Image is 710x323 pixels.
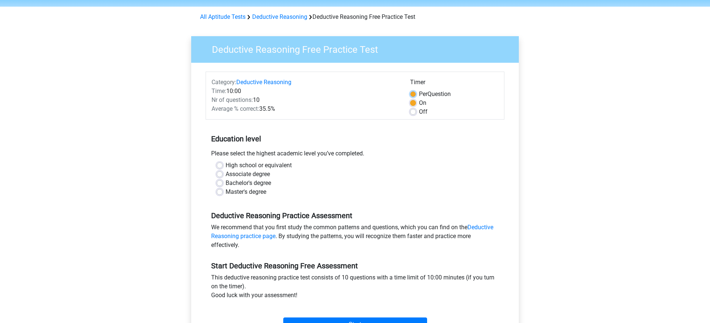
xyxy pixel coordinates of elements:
div: 35.5% [206,104,405,113]
label: On [419,99,426,107]
div: This deductive reasoning practice test consists of 10 questions with a time limit of 10:00 minute... [206,273,504,303]
span: Average % correct: [212,105,259,112]
h3: Deductive Reasoning Free Practice Test [203,41,513,55]
div: Please select the highest academic level you’ve completed. [206,149,504,161]
h5: Education level [211,131,499,146]
span: Category: [212,79,236,86]
a: All Aptitude Tests [200,13,246,20]
label: High school or equivalent [226,161,292,170]
label: Master's degree [226,188,266,196]
div: 10:00 [206,87,405,96]
h5: Start Deductive Reasoning Free Assessment [211,261,499,270]
label: Associate degree [226,170,270,179]
span: Time: [212,87,226,95]
label: Bachelor's degree [226,179,271,188]
h5: Deductive Reasoning Practice Assessment [211,211,499,220]
a: Deductive Reasoning [252,13,307,20]
div: Deductive Reasoning Free Practice Test [197,13,513,21]
div: 10 [206,96,405,104]
label: Question [419,90,451,99]
a: Deductive Reasoning [236,79,291,86]
label: Off [419,107,427,116]
div: Timer [410,78,498,90]
div: We recommend that you first study the common patterns and questions, which you can find on the . ... [206,223,504,252]
span: Nr of questions: [212,96,253,103]
span: Per [419,90,427,97]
